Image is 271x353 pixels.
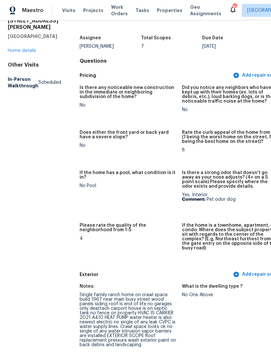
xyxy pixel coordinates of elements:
span: Projects [83,7,103,14]
b: Comment: [182,197,205,202]
span: Properties [157,7,182,14]
h5: Is there any noticeable new construction in the immediate or neighboring subdivision of the home? [80,85,176,99]
div: Single family ranch home on crawl space build 1967 near main busy street wood panels siding roof ... [80,293,176,347]
div: 104 [232,4,237,10]
h5: Pricing [80,72,232,79]
h5: Due Date [202,36,223,40]
span: Tasks [135,8,149,13]
a: Home details [8,48,36,53]
span: Maestro [22,7,44,14]
h5: Total Scopes [141,36,171,40]
span: Geo Assignments [190,4,221,17]
h5: Please rate the quality of the neighborhood from 1-5 [80,223,176,232]
div: No [80,103,176,107]
h5: In-Person Walkthrough [8,76,38,89]
div: [DATE] [202,44,264,49]
div: No [80,143,176,148]
h5: If the home has a pool, what condition is it in? [80,170,176,180]
h5: Exterior [80,271,232,278]
h5: [GEOGRAPHIC_DATA] [8,33,59,40]
h5: Assignee [80,36,101,40]
span: Work Orders [111,4,128,17]
h5: Does either the front yard or back yard have a severe slope? [80,130,176,139]
h2: [STREET_ADDRESS][PERSON_NAME] [8,18,59,31]
span: Scheduled [38,79,61,86]
h5: Notes: [80,284,95,289]
div: Other Visits [8,62,59,68]
div: [PERSON_NAME] [80,44,141,49]
h5: What is the dwelling type ? [182,284,242,289]
span: Visits [62,7,75,14]
a: In-Person WalkthroughScheduled [8,73,59,92]
div: 7 [141,44,202,49]
div: 4 [80,236,176,241]
div: No Pool [80,183,176,188]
